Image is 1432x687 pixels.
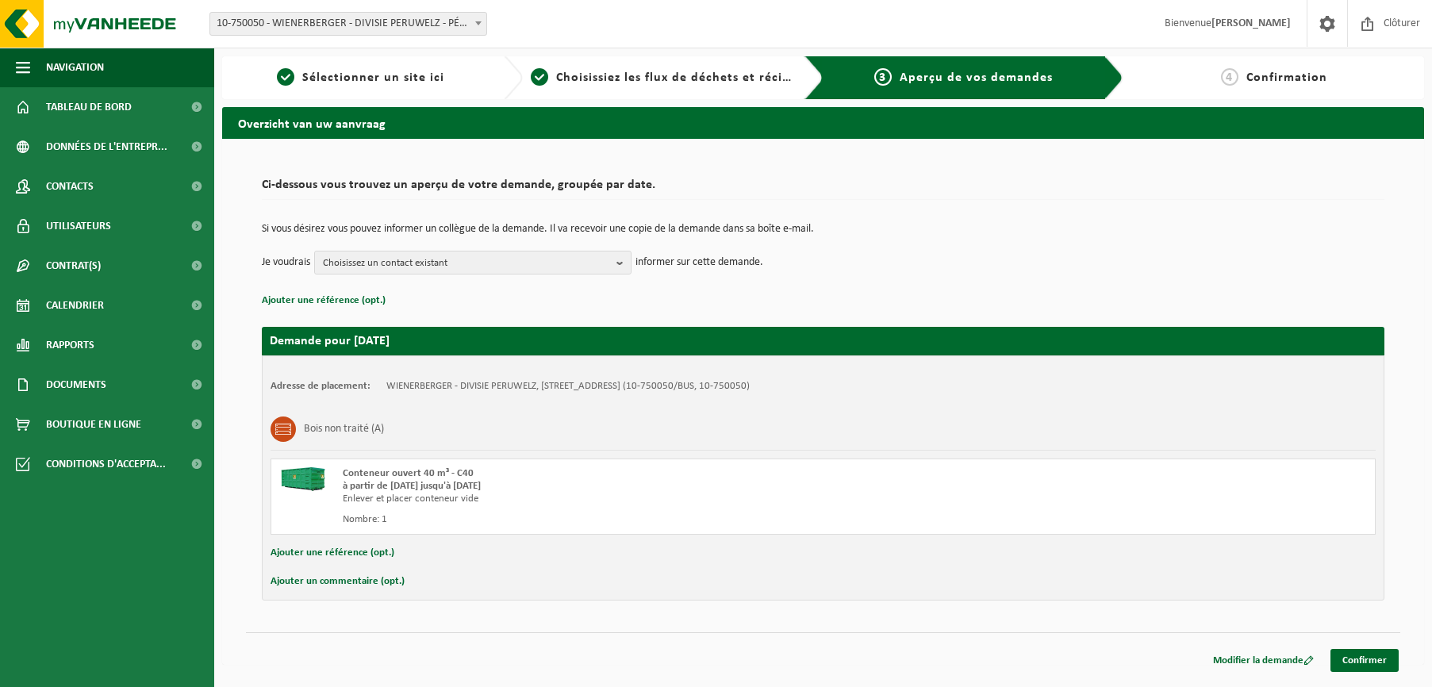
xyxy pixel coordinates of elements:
span: Contacts [46,167,94,206]
strong: à partir de [DATE] jusqu'à [DATE] [343,481,481,491]
span: Confirmation [1246,71,1327,84]
span: Tableau de bord [46,87,132,127]
a: 1Sélectionner un site ici [230,68,491,87]
span: Choisissez un contact existant [323,251,610,275]
span: 10-750050 - WIENERBERGER - DIVISIE PERUWELZ - PÉRUWELZ [210,13,486,35]
span: Sélectionner un site ici [302,71,444,84]
div: Enlever et placer conteneur vide [343,493,887,505]
a: Modifier la demande [1201,649,1326,672]
p: Je voudrais [262,251,310,274]
h2: Overzicht van uw aanvraag [222,107,1424,138]
button: Ajouter un commentaire (opt.) [271,571,405,592]
span: Documents [46,365,106,405]
strong: Adresse de placement: [271,381,370,391]
strong: Demande pour [DATE] [270,335,390,347]
span: 1 [277,68,294,86]
span: Conteneur ouvert 40 m³ - C40 [343,468,474,478]
h2: Ci-dessous vous trouvez un aperçu de votre demande, groupée par date. [262,178,1384,200]
img: HK-XC-40-GN-00.png [279,467,327,491]
a: Confirmer [1330,649,1399,672]
p: informer sur cette demande. [635,251,763,274]
span: Calendrier [46,286,104,325]
strong: [PERSON_NAME] [1211,17,1291,29]
span: 4 [1221,68,1238,86]
button: Ajouter une référence (opt.) [262,290,386,311]
p: Si vous désirez vous pouvez informer un collègue de la demande. Il va recevoir une copie de la de... [262,224,1384,235]
span: 2 [531,68,548,86]
span: Choisissiez les flux de déchets et récipients [556,71,820,84]
span: Rapports [46,325,94,365]
span: Navigation [46,48,104,87]
button: Choisissez un contact existant [314,251,632,274]
span: Contrat(s) [46,246,101,286]
span: 3 [874,68,892,86]
span: Données de l'entrepr... [46,127,167,167]
span: Aperçu de vos demandes [900,71,1053,84]
span: Boutique en ligne [46,405,141,444]
span: Conditions d'accepta... [46,444,166,484]
td: WIENERBERGER - DIVISIE PERUWELZ, [STREET_ADDRESS] (10-750050/BUS, 10-750050) [386,380,750,393]
span: Utilisateurs [46,206,111,246]
h3: Bois non traité (A) [304,416,384,442]
span: 10-750050 - WIENERBERGER - DIVISIE PERUWELZ - PÉRUWELZ [209,12,487,36]
button: Ajouter une référence (opt.) [271,543,394,563]
div: Nombre: 1 [343,513,887,526]
a: 2Choisissiez les flux de déchets et récipients [531,68,792,87]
